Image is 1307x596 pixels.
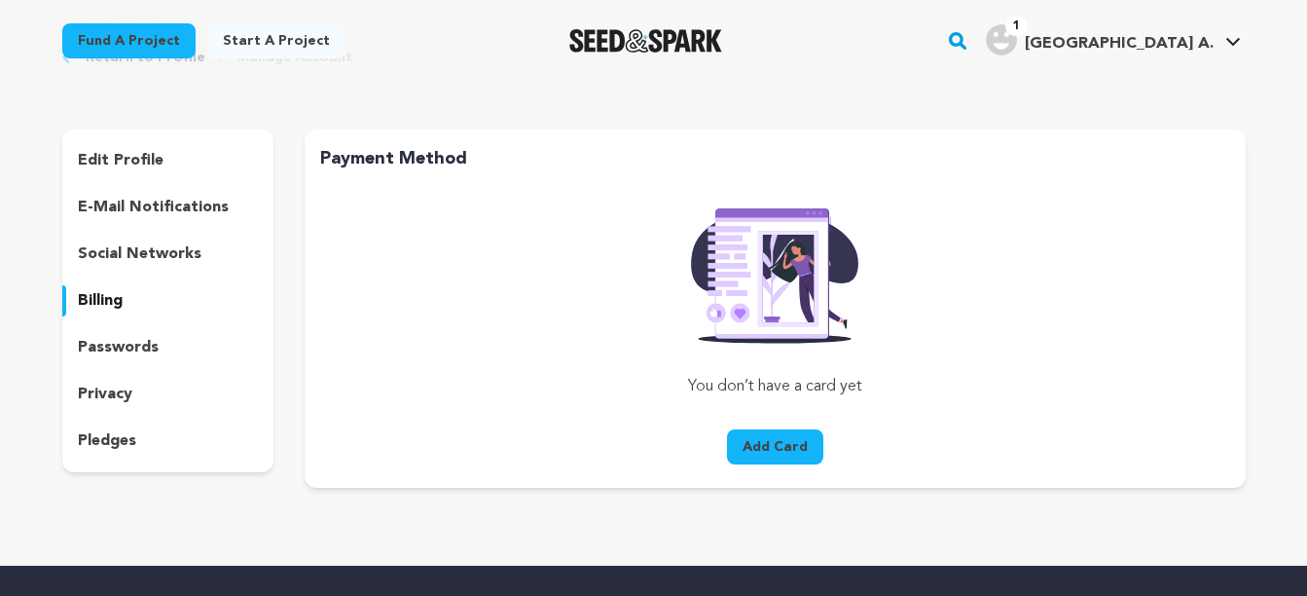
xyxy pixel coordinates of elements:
[78,242,201,266] p: social networks
[675,196,874,344] img: Seed&Spark Rafiki Image
[62,285,274,317] button: billing
[78,429,136,453] p: pledges
[62,239,274,270] button: social networks
[62,379,274,410] button: privacy
[62,23,196,58] a: Fund a project
[982,20,1245,56] a: Madrid A.'s Profile
[982,20,1245,61] span: Madrid A.'s Profile
[1025,36,1214,52] span: [GEOGRAPHIC_DATA] A.
[569,29,722,53] a: Seed&Spark Homepage
[78,383,132,406] p: privacy
[986,24,1214,56] div: Madrid A.'s Profile
[62,145,274,176] button: edit profile
[78,336,159,359] p: passwords
[548,375,1002,398] p: You don’t have a card yet
[78,196,229,219] p: e-mail notifications
[78,289,123,313] p: billing
[986,24,1017,56] img: user.png
[569,29,722,53] img: Seed&Spark Logo Dark Mode
[78,149,163,172] p: edit profile
[62,426,274,457] button: pledges
[727,429,823,465] button: Add Card
[207,23,345,58] a: Start a project
[320,145,1229,172] h2: Payment Method
[1005,17,1028,36] span: 1
[62,332,274,363] button: passwords
[62,192,274,223] button: e-mail notifications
